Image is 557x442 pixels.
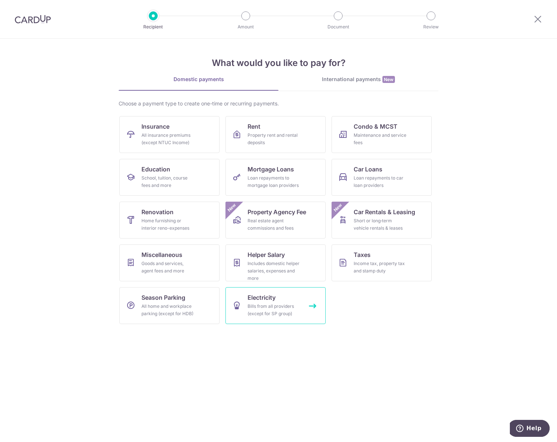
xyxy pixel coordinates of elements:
[141,174,195,189] div: School, tuition, course fees and more
[278,76,438,83] div: International payments
[119,116,220,153] a: InsuranceAll insurance premiums (except NTUC Income)
[248,208,306,216] span: Property Agency Fee
[248,260,301,282] div: Includes domestic helper salaries, expenses and more
[248,217,301,232] div: Real estate agent commissions and fees
[354,208,415,216] span: Car Rentals & Leasing
[404,23,458,31] p: Review
[332,244,432,281] a: TaxesIncome tax, property tax and stamp duty
[248,165,294,174] span: Mortgage Loans
[354,165,382,174] span: Car Loans
[225,244,326,281] a: Helper SalaryIncludes domestic helper salaries, expenses and more
[141,132,195,146] div: All insurance premiums (except NTUC Income)
[354,260,407,275] div: Income tax, property tax and stamp duty
[141,260,195,275] div: Goods and services, agent fees and more
[225,159,326,196] a: Mortgage LoansLoan repayments to mortgage loan providers
[354,122,397,131] span: Condo & MCST
[248,122,260,131] span: Rent
[510,420,550,438] iframe: Opens a widget where you can find more information
[248,303,301,317] div: Bills from all providers (except for SP group)
[119,159,220,196] a: EducationSchool, tuition, course fees and more
[119,202,220,239] a: RenovationHome furnishing or interior reno-expenses
[332,202,432,239] a: Car Rentals & LeasingShort or long‑term vehicle rentals & leasesNew
[141,217,195,232] div: Home furnishing or interior reno-expenses
[119,56,438,70] h4: What would you like to pay for?
[17,5,32,12] span: Help
[141,208,174,216] span: Renovation
[119,244,220,281] a: MiscellaneousGoods and services, agent fees and more
[382,76,395,83] span: New
[119,287,220,324] a: Season ParkingAll home and workplace parking (except for HDB)
[248,132,301,146] div: Property rent and rental deposits
[141,165,170,174] span: Education
[15,15,51,24] img: CardUp
[248,174,301,189] div: Loan repayments to mortgage loan providers
[248,293,276,302] span: Electricity
[354,250,371,259] span: Taxes
[332,159,432,196] a: Car LoansLoan repayments to car loan providers
[311,23,365,31] p: Document
[332,202,344,214] span: New
[141,293,185,302] span: Season Parking
[354,217,407,232] div: Short or long‑term vehicle rentals & leases
[119,76,278,83] div: Domestic payments
[141,250,182,259] span: Miscellaneous
[126,23,181,31] p: Recipient
[354,132,407,146] div: Maintenance and service fees
[119,100,438,107] div: Choose a payment type to create one-time or recurring payments.
[225,116,326,153] a: RentProperty rent and rental deposits
[248,250,285,259] span: Helper Salary
[141,303,195,317] div: All home and workplace parking (except for HDB)
[332,116,432,153] a: Condo & MCSTMaintenance and service fees
[225,287,326,324] a: ElectricityBills from all providers (except for SP group)
[354,174,407,189] div: Loan repayments to car loan providers
[226,202,238,214] span: New
[218,23,273,31] p: Amount
[141,122,169,131] span: Insurance
[225,202,326,239] a: Property Agency FeeReal estate agent commissions and feesNew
